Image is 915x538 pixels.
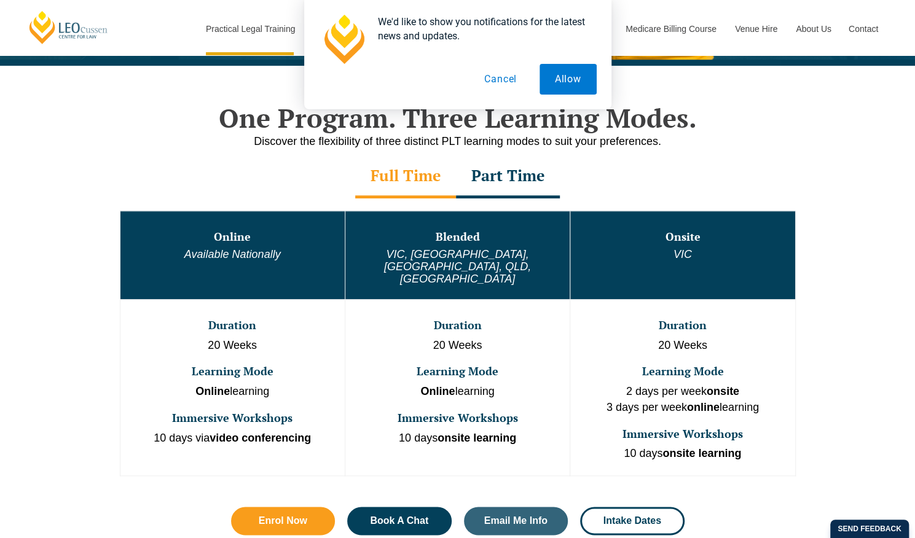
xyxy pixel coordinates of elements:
span: Email Me Info [484,516,548,526]
a: Book A Chat [347,507,452,535]
span: Book A Chat [370,516,428,526]
h3: Onsite [571,231,793,243]
h3: Learning Mode [571,365,793,378]
a: Intake Dates [580,507,685,535]
h3: Learning Mode [122,365,344,378]
p: 20 Weeks [347,338,568,354]
p: 10 days [571,446,793,462]
div: Part Time [456,155,560,198]
em: Available Nationally [184,248,281,260]
div: We'd like to show you notifications for the latest news and updates. [368,15,597,43]
p: learning [122,384,344,400]
a: Enrol Now [231,507,336,535]
h3: Immersive Workshops [571,428,793,440]
h3: Blended [347,231,568,243]
h3: Immersive Workshops [347,412,568,424]
h2: One Program. Three Learning Modes. [108,103,808,133]
p: Discover the flexibility of three distinct PLT learning modes to suit your preferences. [108,134,808,149]
p: 2 days per week 3 days per week learning [571,384,793,415]
img: notification icon [319,15,368,64]
em: VIC [673,248,692,260]
div: Full Time [355,155,456,198]
p: 20 Weeks [122,338,344,354]
h3: Duration [571,319,793,332]
strong: video conferencing [210,432,311,444]
strong: Online [420,385,455,397]
strong: onsite learning [438,432,516,444]
strong: onsite learning [662,447,741,459]
p: 10 days via [122,431,344,446]
p: 10 days [347,431,568,446]
strong: Online [195,385,230,397]
button: Allow [540,64,597,95]
span: Enrol Now [259,516,307,526]
strong: onsite [707,385,739,397]
p: learning [347,384,568,400]
button: Cancel [469,64,532,95]
h3: Duration [347,319,568,332]
em: VIC, [GEOGRAPHIC_DATA], [GEOGRAPHIC_DATA], QLD, [GEOGRAPHIC_DATA] [384,248,531,285]
h3: Learning Mode [347,365,568,378]
span: Intake Dates [603,516,661,526]
p: 20 Weeks [571,338,793,354]
strong: online [687,401,720,413]
h3: Duration [122,319,344,332]
a: Email Me Info [464,507,568,535]
h3: Online [122,231,344,243]
h3: Immersive Workshops [122,412,344,424]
